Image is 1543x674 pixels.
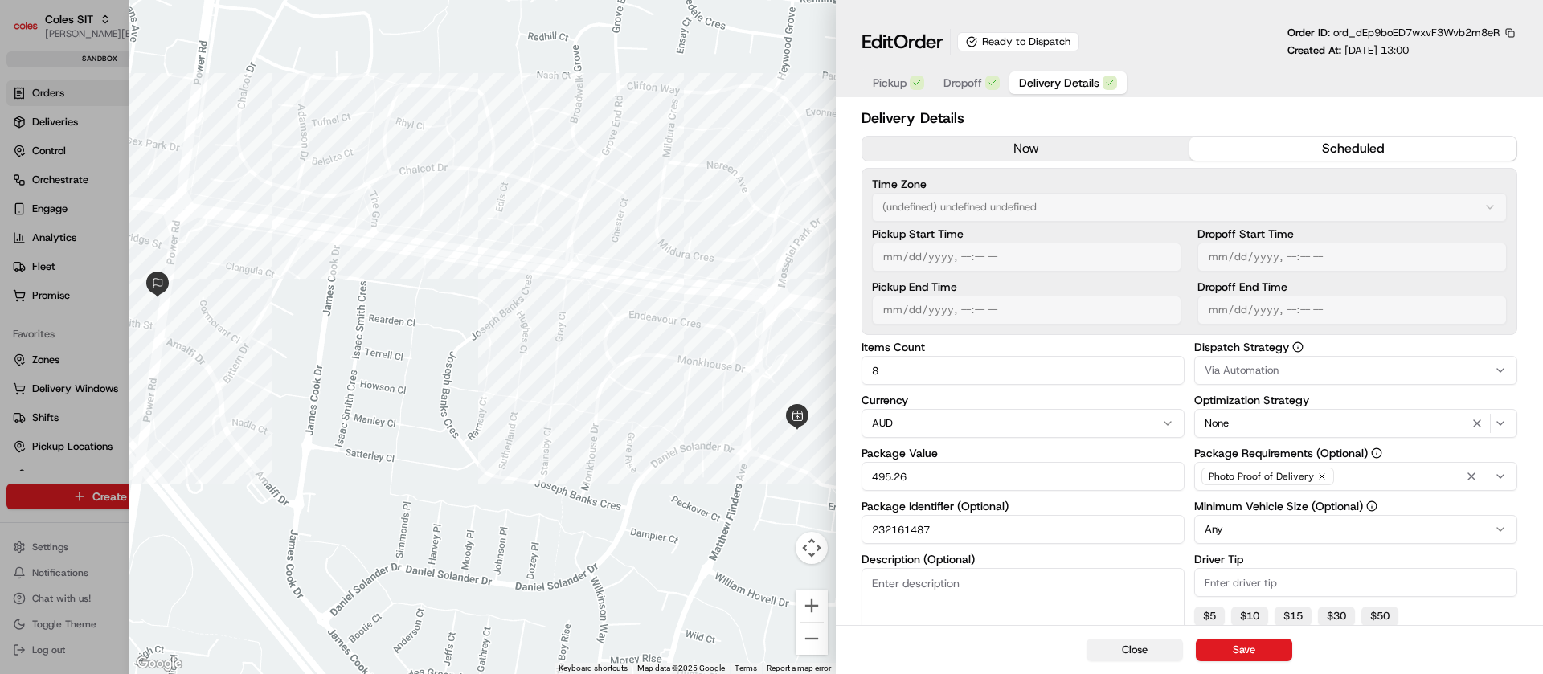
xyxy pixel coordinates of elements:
[1196,639,1292,661] button: Save
[1194,553,1517,565] label: Driver Tip
[1194,409,1517,438] button: None
[862,341,1185,353] label: Items Count
[735,664,757,672] a: Terms (opens in new tab)
[862,462,1185,491] input: Enter package value
[637,664,725,672] span: Map data ©2025 Google
[1209,470,1314,483] span: Photo Proof of Delivery
[873,75,907,91] span: Pickup
[1205,416,1229,431] span: None
[894,29,943,55] span: Order
[943,75,982,91] span: Dropoff
[862,515,1185,544] input: Enter package identifier
[136,235,149,247] div: 💻
[1292,341,1304,353] button: Dispatch Strategy
[16,153,45,182] img: 1736555255976-a54dd68f-1ca7-489b-9aae-adbdc363a1c4
[1194,607,1225,626] button: $5
[862,447,1185,459] label: Package Value
[160,272,194,284] span: Pylon
[1194,356,1517,385] button: Via Automation
[872,281,1181,292] label: Pickup End Time
[273,158,293,178] button: Start new chat
[862,500,1185,512] label: Package Identifier (Optional)
[957,32,1079,51] div: Ready to Dispatch
[862,137,1189,161] button: now
[1189,137,1516,161] button: scheduled
[1275,607,1312,626] button: $15
[133,653,186,674] img: Google
[1194,341,1517,353] label: Dispatch Strategy
[16,64,293,90] p: Welcome 👋
[1194,462,1517,491] button: Photo Proof of Delivery
[796,623,828,655] button: Zoom out
[559,663,628,674] button: Keyboard shortcuts
[129,227,264,255] a: 💻API Documentation
[1318,607,1355,626] button: $30
[1087,639,1183,661] button: Close
[16,16,48,48] img: Nash
[862,394,1185,406] label: Currency
[10,227,129,255] a: 📗Knowledge Base
[1371,447,1382,459] button: Package Requirements (Optional)
[872,178,1507,190] label: Time Zone
[1287,26,1500,40] p: Order ID:
[1194,394,1517,406] label: Optimization Strategy
[767,664,831,672] a: Report a map error
[1197,281,1507,292] label: Dropoff End Time
[1194,500,1517,512] label: Minimum Vehicle Size (Optional)
[133,653,186,674] a: Open this area in Google Maps (opens a new window)
[1205,363,1279,378] span: Via Automation
[862,107,1517,129] h2: Delivery Details
[1019,75,1099,91] span: Delivery Details
[1197,228,1507,239] label: Dropoff Start Time
[796,590,828,622] button: Zoom in
[872,228,1181,239] label: Pickup Start Time
[55,170,203,182] div: We're available if you need us!
[862,356,1185,385] input: Enter items count
[32,233,123,249] span: Knowledge Base
[1194,568,1517,597] input: Enter driver tip
[55,153,264,170] div: Start new chat
[862,553,1185,565] label: Description (Optional)
[796,532,828,564] button: Map camera controls
[42,104,289,121] input: Got a question? Start typing here...
[1231,607,1268,626] button: $10
[152,233,258,249] span: API Documentation
[113,272,194,284] a: Powered byPylon
[1194,447,1517,459] label: Package Requirements (Optional)
[862,29,943,55] h1: Edit
[1287,43,1409,58] p: Created At:
[1361,607,1398,626] button: $50
[1366,500,1377,512] button: Minimum Vehicle Size (Optional)
[16,235,29,247] div: 📗
[1333,26,1500,39] span: ord_dEp9boED7wxvF3Wvb2m8eR
[1344,43,1409,57] span: [DATE] 13:00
